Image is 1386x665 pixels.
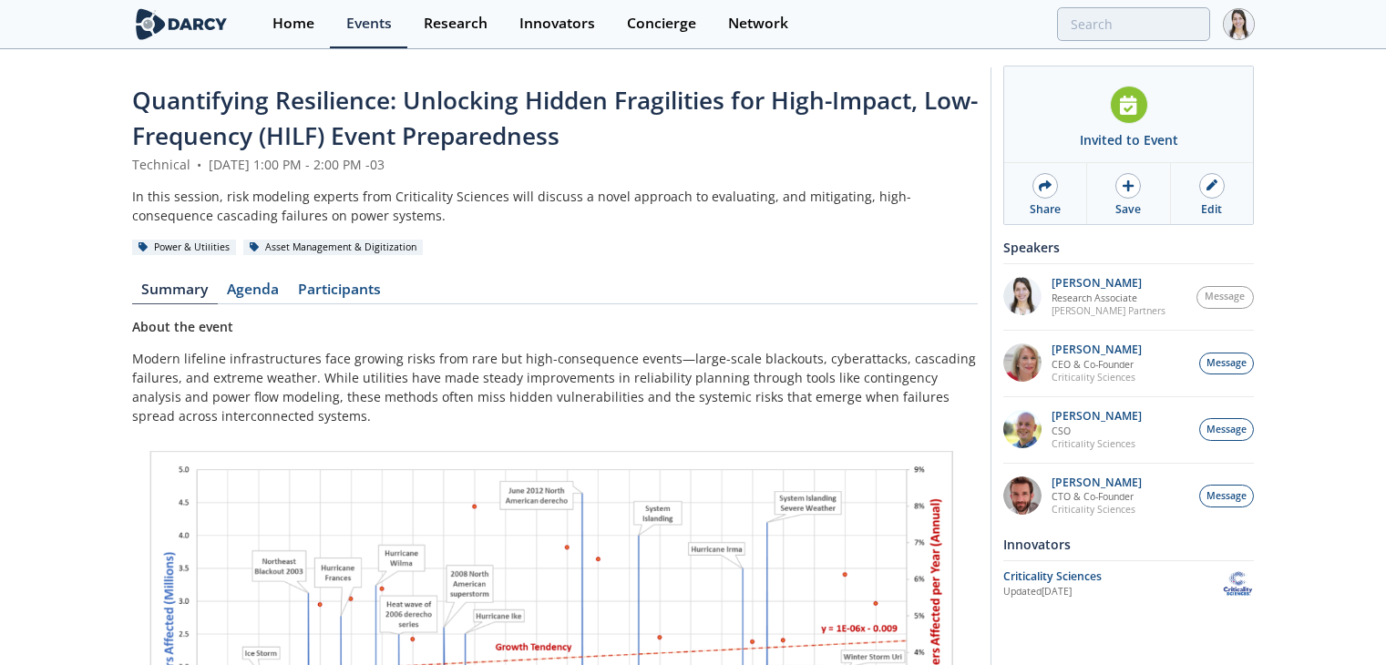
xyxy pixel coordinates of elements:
[1003,585,1222,599] div: Updated [DATE]
[243,240,424,256] div: Asset Management & Digitization
[1003,568,1222,585] div: Criticality Sciences
[1206,489,1247,504] span: Message
[1052,437,1142,450] p: Criticality Sciences
[1003,277,1042,315] img: qdh7Er9pRiGqDWE5eNkh
[132,187,978,225] div: In this session, risk modeling experts from Criticality Sciences will discuss a novel approach to...
[346,16,392,31] div: Events
[132,8,231,40] img: logo-wide.svg
[1222,568,1254,599] img: Criticality Sciences
[132,84,978,152] span: Quantifying Resilience: Unlocking Hidden Fragilities for High-Impact, Low-Frequency (HILF) Event ...
[1199,353,1254,375] button: Message
[1052,503,1142,516] p: Criticality Sciences
[132,318,233,335] strong: About the event
[1201,201,1222,218] div: Edit
[132,282,218,304] a: Summary
[1052,277,1165,290] p: [PERSON_NAME]
[1115,201,1141,218] div: Save
[1003,343,1042,382] img: 7fd099ee-3020-413d-8a27-20701badd6bb
[1196,286,1255,309] button: Message
[1223,8,1255,40] img: Profile
[272,16,314,31] div: Home
[1003,528,1254,560] div: Innovators
[1080,130,1178,149] div: Invited to Event
[1003,476,1042,515] img: 90f9c750-37bc-4a35-8c39-e7b0554cf0e9
[519,16,595,31] div: Innovators
[1052,425,1142,437] p: CSO
[1199,418,1254,441] button: Message
[424,16,488,31] div: Research
[1052,358,1142,371] p: CEO & Co-Founder
[218,282,289,304] a: Agenda
[1052,476,1142,489] p: [PERSON_NAME]
[1199,485,1254,507] button: Message
[132,155,978,174] div: Technical [DATE] 1:00 PM - 2:00 PM -03
[1052,410,1142,423] p: [PERSON_NAME]
[1205,290,1245,304] span: Message
[1003,568,1254,599] a: Criticality Sciences Updated[DATE] Criticality Sciences
[1003,231,1254,263] div: Speakers
[1206,356,1247,371] span: Message
[132,240,237,256] div: Power & Utilities
[1309,592,1368,647] iframe: chat widget
[132,349,978,425] p: Modern lifeline infrastructures face growing risks from rare but high-consequence events—large-sc...
[1052,343,1142,356] p: [PERSON_NAME]
[1030,201,1061,218] div: Share
[194,156,205,173] span: •
[728,16,788,31] div: Network
[1057,7,1210,41] input: Advanced Search
[1052,292,1165,304] p: Research Associate
[1052,490,1142,503] p: CTO & Co-Founder
[627,16,696,31] div: Concierge
[1052,304,1165,317] p: [PERSON_NAME] Partners
[1171,163,1253,224] a: Edit
[289,282,391,304] a: Participants
[1052,371,1142,384] p: Criticality Sciences
[1206,423,1247,437] span: Message
[1003,410,1042,448] img: c3fd1137-0e00-4905-b78a-d4f4255912ba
